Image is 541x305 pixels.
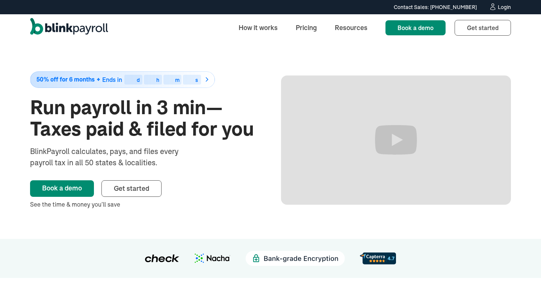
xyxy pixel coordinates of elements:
[498,5,511,10] div: Login
[233,20,284,36] a: How it works
[195,77,198,83] div: s
[397,24,434,32] span: Book a demo
[489,3,511,11] a: Login
[36,76,95,83] span: 50% off for 6 months
[30,97,260,140] h1: Run payroll in 3 min—Taxes paid & filed for you
[467,24,499,32] span: Get started
[360,252,396,264] img: d56c0860-961d-46a8-819e-eda1494028f8.svg
[30,146,198,168] div: BlinkPayroll calculates, pays, and files every payroll tax in all 50 states & localities.
[290,20,323,36] a: Pricing
[30,200,260,209] div: See the time & money you’ll save
[156,77,159,83] div: h
[30,180,94,197] a: Book a demo
[114,184,149,193] span: Get started
[137,77,140,83] div: d
[394,3,477,11] div: Contact Sales: [PHONE_NUMBER]
[329,20,373,36] a: Resources
[102,76,122,83] span: Ends in
[385,20,446,35] a: Book a demo
[455,20,511,36] a: Get started
[281,75,511,205] iframe: Run Payroll in 3 min with BlinkPayroll
[101,180,162,197] a: Get started
[30,71,260,88] a: 50% off for 6 monthsEnds indhms
[30,18,108,38] a: home
[175,77,180,83] div: m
